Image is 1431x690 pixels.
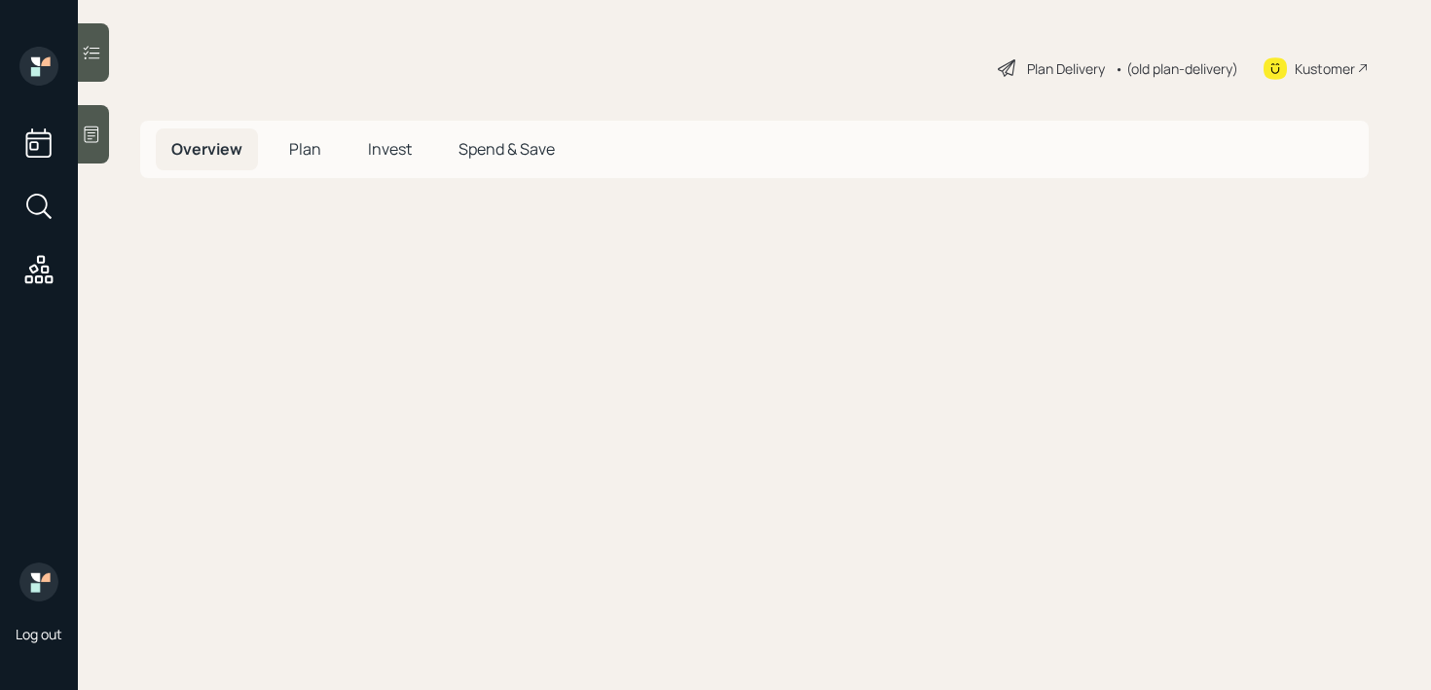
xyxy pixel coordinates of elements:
[289,138,321,160] span: Plan
[1115,58,1238,79] div: • (old plan-delivery)
[368,138,412,160] span: Invest
[1027,58,1105,79] div: Plan Delivery
[459,138,555,160] span: Spend & Save
[19,563,58,601] img: retirable_logo.png
[1295,58,1355,79] div: Kustomer
[171,138,242,160] span: Overview
[16,625,62,643] div: Log out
